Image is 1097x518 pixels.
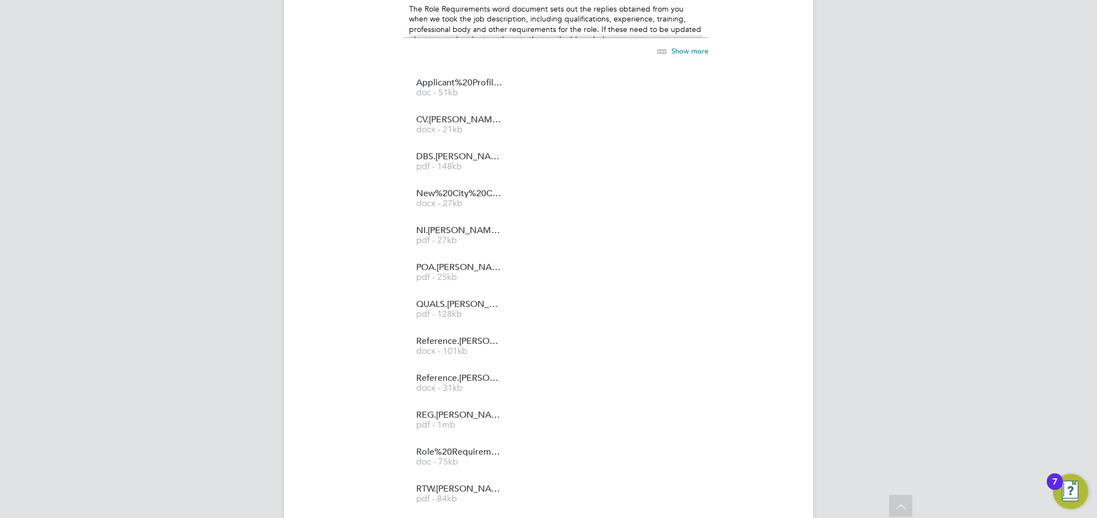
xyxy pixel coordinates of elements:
[416,374,504,392] a: Reference.[PERSON_NAME]%20McManners.Mech-Elec%20Talent.September%202022-September%202025.JJ docx ...
[416,226,504,245] a: NI.[PERSON_NAME]%20Mcmanners.JJ pdf - 27kb
[416,485,504,493] span: RTW.[PERSON_NAME]%20McManners.JJ
[416,199,504,208] span: docx - 27kb
[416,263,504,282] a: POA.[PERSON_NAME]%20Mcmanners.JJ pdf - 25kb
[416,300,504,319] a: QUALS.[PERSON_NAME]%20McManners.JJ pdf - 128kb
[416,126,504,134] span: docx - 21kb
[416,347,504,355] span: docx - 101kb
[416,79,504,97] a: Applicant%20Profile%20-%20Joseph%20McManners%20-%20Start%20-1 doc - 51kb
[416,300,504,309] span: QUALS.[PERSON_NAME]%20McManners.JJ
[416,89,504,97] span: doc - 51kb
[416,263,504,272] span: POA.[PERSON_NAME]%20Mcmanners.JJ
[416,421,504,429] span: pdf - 1mb
[416,116,504,134] a: CV.[PERSON_NAME]%20McManners.JJ docx - 21kb
[416,273,504,282] span: pdf - 25kb
[409,4,703,44] p: The Role Requirements word document sets out the replies obtained from you when we took the job d...
[416,337,504,355] a: Reference.[PERSON_NAME]%20McManners.Lethbridge%20London%20Ltd.June%202024-January%202025.JJ docx ...
[416,190,504,208] a: New%20City%20College%20Vetting%20Form.[PERSON_NAME]%20McManners.JJ docx - 27kb
[416,153,504,171] a: DBS.[PERSON_NAME]%20McManners.JJ pdf - 148kb
[671,46,708,56] span: Show more
[416,163,504,171] span: pdf - 148kb
[416,337,504,346] span: Reference.[PERSON_NAME]%20McManners.Lethbridge%20London%20Ltd.June%202024-January%202025.JJ
[416,226,504,235] span: NI.[PERSON_NAME]%20Mcmanners.JJ
[416,485,504,503] a: RTW.[PERSON_NAME]%20McManners.JJ pdf - 84kb
[416,236,504,245] span: pdf - 27kb
[416,448,504,456] span: Role%20Requirements
[416,374,504,382] span: Reference.[PERSON_NAME]%20McManners.Mech-Elec%20Talent.September%202022-September%202025.JJ
[1052,482,1057,496] div: 7
[416,310,504,319] span: pdf - 128kb
[416,448,504,466] a: Role%20Requirements doc - 75kb
[416,116,504,124] span: CV.[PERSON_NAME]%20McManners.JJ
[416,384,504,392] span: docx - 31kb
[416,458,504,466] span: doc - 75kb
[416,79,504,87] span: Applicant%20Profile%20-%20Joseph%20McManners%20-%20Start%20-1
[416,190,504,198] span: New%20City%20College%20Vetting%20Form.[PERSON_NAME]%20McManners.JJ
[416,495,504,503] span: pdf - 84kb
[416,411,504,429] a: REG.[PERSON_NAME]%20Mcmanners.JJ pdf - 1mb
[416,153,504,161] span: DBS.[PERSON_NAME]%20McManners.JJ
[416,411,504,419] span: REG.[PERSON_NAME]%20Mcmanners.JJ
[1053,474,1088,509] button: Open Resource Center, 7 new notifications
